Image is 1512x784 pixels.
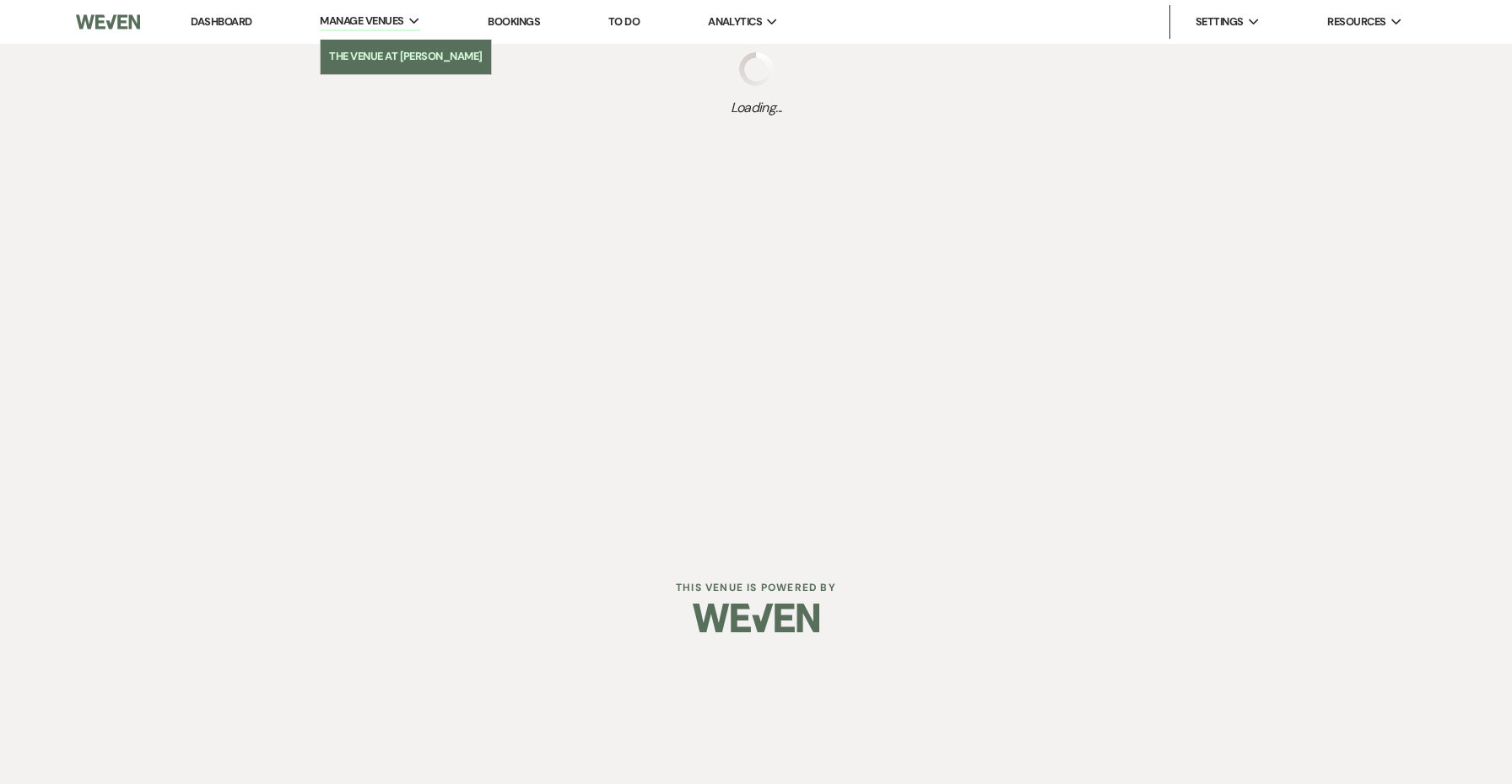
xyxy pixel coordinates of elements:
span: Loading... [731,98,782,118]
img: Weven Logo [76,4,140,40]
a: Bookings [488,14,540,29]
span: Manage Venues [320,13,403,30]
li: The Venue at [PERSON_NAME] [329,48,483,65]
a: Dashboard [191,14,251,29]
span: Analytics [708,13,762,30]
a: The Venue at [PERSON_NAME] [321,40,491,73]
img: Weven Logo [693,588,819,647]
span: Settings [1196,13,1244,30]
a: To Do [608,14,640,29]
span: Resources [1327,13,1385,30]
img: loading spinner [739,52,773,86]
